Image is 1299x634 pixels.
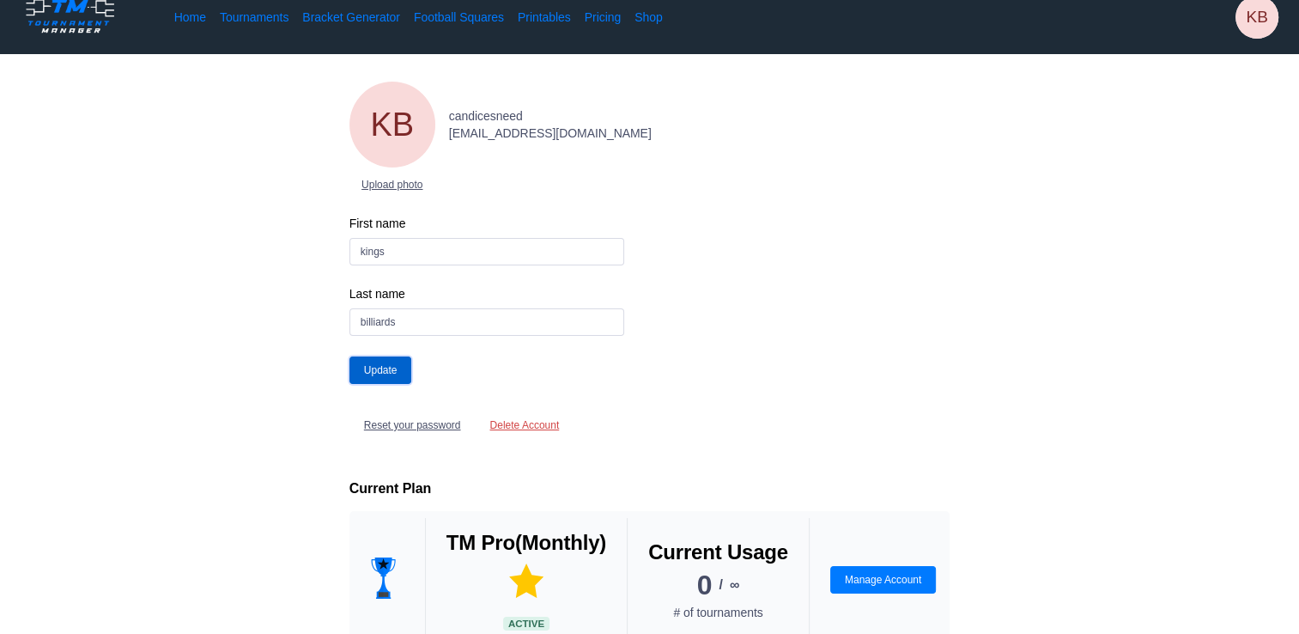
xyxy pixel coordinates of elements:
[449,125,652,142] span: [EMAIL_ADDRESS][DOMAIN_NAME]
[349,174,435,195] button: Upload photo
[585,9,621,26] a: Pricing
[349,82,435,168] span: KB
[503,617,549,631] strong: Active
[446,529,606,557] h2: TM Pro (Monthly)
[518,9,571,26] a: Printables
[634,9,663,26] a: Shop
[414,9,504,26] a: Football Squares
[174,9,206,26] a: Home
[349,411,476,439] button: Reset your password
[648,539,788,566] h2: Current Usage
[509,564,543,598] img: star.9501ad395285fe8c4f6a6c753b5fc74b.svg
[302,9,400,26] a: Bracket Generator
[349,357,412,384] button: Update
[349,286,624,302] label: Last name
[730,576,739,594] span: ∞
[719,576,722,594] span: /
[830,566,936,594] button: Manage Account
[363,558,404,599] img: trophy_dark.0b3297c893b90555eee32abe43c4767c.svg
[349,480,950,497] h2: Current Plan
[220,9,288,26] a: Tournaments
[697,576,713,594] span: 0
[475,411,574,439] button: Delete Account
[349,82,435,168] div: kings billiards
[449,107,652,125] span: candicesneed
[349,216,624,231] label: First name
[673,606,762,619] span: # of tournaments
